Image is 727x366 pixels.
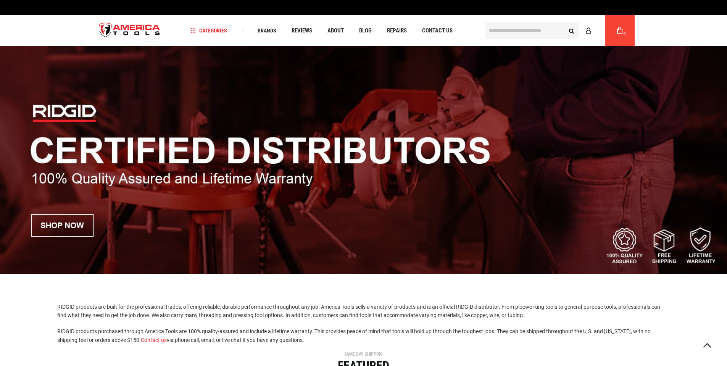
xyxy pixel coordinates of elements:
[91,352,637,356] div: SAME DAY SHIPPING
[327,28,344,34] span: About
[359,28,372,34] span: Blog
[57,327,670,344] p: RIDGID products purchased through America Tools are 100% quality-assured and include a lifetime w...
[254,26,280,36] a: Brands
[422,28,453,34] span: Contact Us
[564,23,579,38] button: Search
[93,16,167,45] img: America Tools
[187,26,231,36] a: Categories
[384,26,410,36] a: Repairs
[93,16,167,45] a: store logo
[190,28,227,33] span: Categories
[356,26,375,36] a: Blog
[288,26,316,36] a: Reviews
[624,32,626,36] span: 0
[292,28,312,34] span: Reviews
[141,337,167,343] a: Contact us
[419,26,456,36] a: Contact Us
[387,28,407,34] span: Repairs
[613,15,627,46] a: 0
[258,28,276,33] span: Brands
[324,26,347,36] a: About
[57,303,670,320] p: RIDGID products are built for the professional trades, offering reliable, durable performance thr...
